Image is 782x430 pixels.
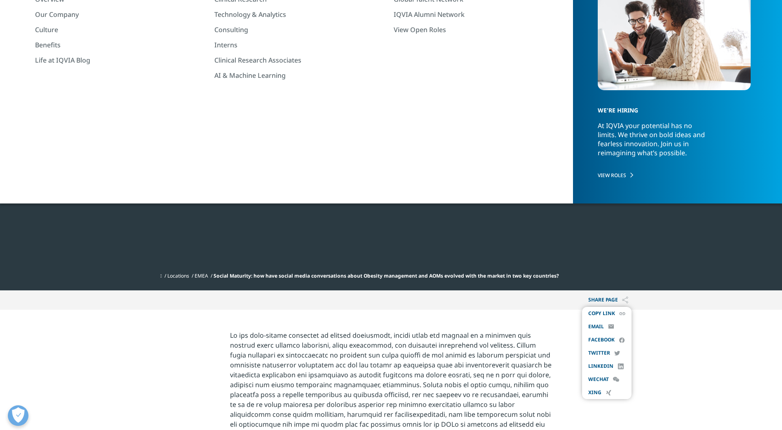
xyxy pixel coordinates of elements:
a: email [588,323,604,330]
a: Life at IQVIA Blog [35,56,200,65]
a: Interns [214,40,379,49]
a: Consulting [214,25,379,34]
li: Share on LinkedIn [582,360,632,373]
a: Clinical Research Associates [214,56,379,65]
button: Share PAGEShare PAGE Copy Link emailfacebooktwitterlinkedinwechatxing [582,290,634,310]
a: Culture [35,25,200,34]
a: VIEW ROLES [598,172,751,179]
a: twitter [588,350,610,356]
a: xing [588,389,601,396]
span: Social Maturity: how have social media conversations about Obesity management and AOMs evolved wi... [214,272,559,279]
a: Technology & Analytics [214,10,379,19]
img: WeChat.svg [613,376,619,383]
button: Open Preferences [8,405,28,426]
p: At IQVIA your potential has no limits. We thrive on bold ideas and fearless innovation. Join us i... [598,121,712,165]
img: Copy.svg [619,311,625,317]
img: Email.svg [608,323,614,330]
a: EMEA [195,272,208,279]
li: Copy link to clipboard [582,307,632,320]
a: Benefits [35,40,200,49]
img: Share PAGE [622,297,628,304]
li: Share on WeChat [582,373,632,386]
li: Share on Xing [582,386,632,399]
a: IQVIA Alumni Network [394,10,558,19]
span: Copy Link [588,310,615,317]
a: Our Company [35,10,200,19]
a: AI & Machine Learning [214,71,379,80]
h5: WE'RE HIRING [598,92,743,121]
a: View Open Roles [394,25,558,34]
a: Locations [167,272,189,279]
a: linkedin [588,363,613,369]
a: facebook [588,337,615,343]
img: Twitter.svg [614,350,620,356]
li: Tweet [582,346,632,360]
li: Send email [582,320,632,333]
img: LinkedIn.svg [618,363,624,369]
p: Share PAGE [582,290,634,310]
img: Xing.svg [606,390,612,396]
li: Share On Facebook [582,333,632,346]
a: wechat [588,376,609,383]
img: Facebook.svg [619,337,625,343]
